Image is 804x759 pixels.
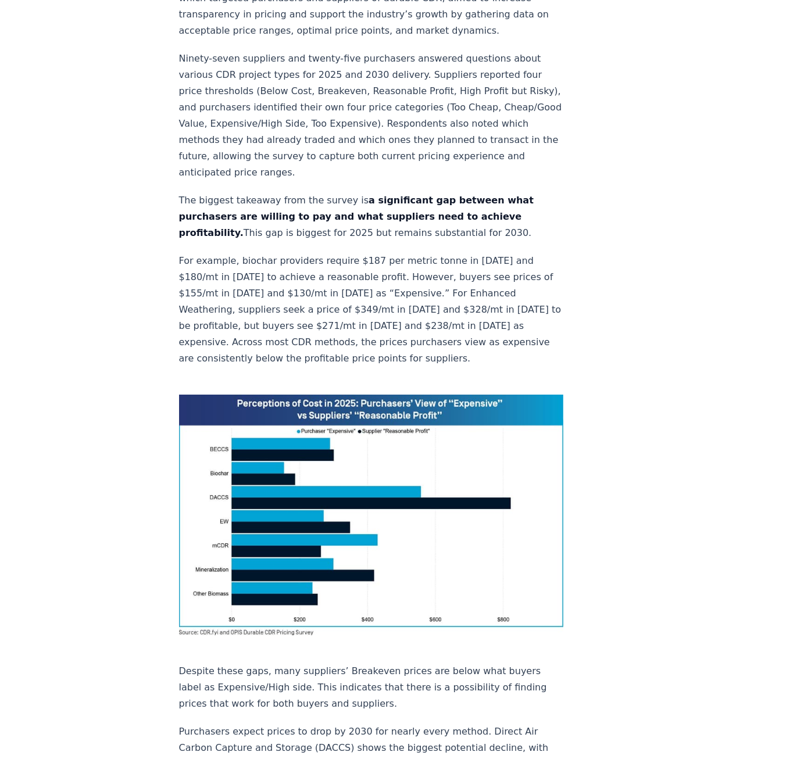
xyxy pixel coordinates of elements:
[179,51,564,181] p: Ninety-seven suppliers and twenty-five purchasers answered questions about various CDR project ty...
[179,192,564,241] p: The biggest takeaway from the survey is This gap is biggest for 2025 but remains substantial for ...
[179,253,564,367] p: For example, biochar providers require $187 per metric tonne in [DATE] and $180/mt in [DATE] to a...
[179,395,564,636] img: blog post image
[179,195,534,238] strong: a significant gap between what purchasers are willing to pay and what suppliers need to achieve p...
[179,663,564,712] p: Despite these gaps, many suppliers’ Breakeven prices are below what buyers label as Expensive/Hig...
